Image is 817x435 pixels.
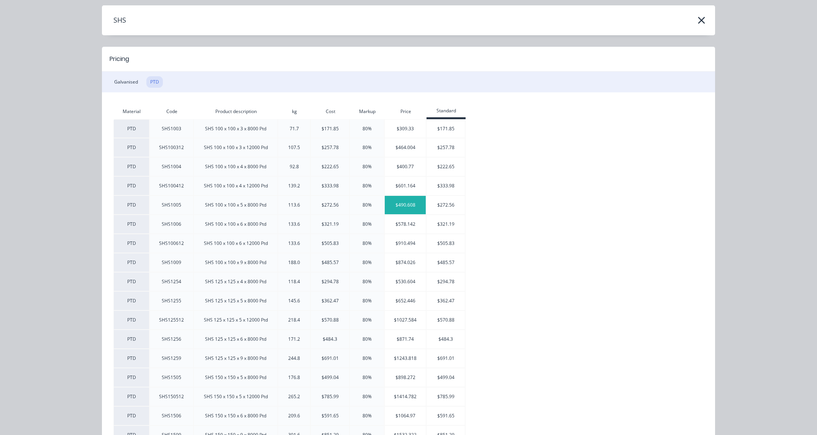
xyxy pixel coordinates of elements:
div: 209.6 [278,412,310,419]
div: $1414.782 [385,393,426,400]
div: 80% [350,144,384,151]
div: PTD [114,163,149,170]
div: $272.56 [311,202,349,208]
div: 80% [350,297,384,304]
div: 80% [350,278,384,285]
h4: SHS [102,13,126,28]
div: 80% [350,355,384,362]
div: SHS 125 x 125 x 5 x 8000 Ptd [194,297,277,304]
div: 80% [350,317,384,323]
div: 118.4 [278,278,310,285]
div: SHS 125 x 125 x 9 x 8000 Ptd [194,355,277,362]
div: $570.88 [427,317,465,323]
div: $785.99 [311,393,349,400]
div: 218.4 [278,317,310,323]
div: $601.164 [385,182,426,189]
div: $485.57 [427,259,465,266]
div: $272.56 [427,202,465,208]
div: 145.6 [278,297,310,304]
div: $294.78 [427,278,465,285]
div: 80% [350,182,384,189]
div: 176.8 [278,374,310,381]
div: 244.8 [278,355,310,362]
div: PTD [114,393,149,400]
button: Galvanised [110,76,142,88]
div: 80% [350,221,384,228]
div: PTD [114,412,149,419]
div: SHS 150 x 150 x 5 x 8000 Ptd [194,374,277,381]
div: PTD [114,297,149,304]
div: Markup [350,108,385,115]
div: $1243.818 [385,355,426,362]
div: SHS1254 [150,278,193,285]
div: PTD [114,125,149,132]
div: PTD [114,355,149,362]
div: $871.74 [385,336,426,343]
div: $910.494 [385,240,426,247]
div: $691.01 [311,355,349,362]
div: $652.446 [385,297,426,304]
div: $309.33 [385,125,426,132]
div: 92.8 [278,163,310,170]
div: Cost [311,108,350,115]
div: SHS1255 [150,297,193,304]
div: 80% [350,202,384,208]
div: SHS 100 x 100 x 6 x 8000 Ptd [194,221,277,228]
div: 80% [350,374,384,381]
div: SHS 100 x 100 x 4 x 8000 Ptd [194,163,277,170]
div: SHS 100 x 100 x 3 x 8000 Ptd [194,125,277,132]
div: kg [278,108,311,115]
div: Pricing [110,54,129,64]
div: $1064.97 [385,412,426,419]
div: SHS 100 x 100 x 9 x 8000 Ptd [194,259,277,266]
div: $591.65 [427,412,465,419]
div: 113.6 [278,202,310,208]
div: 80% [350,336,384,343]
div: Product description [194,108,278,115]
div: 265.2 [278,393,310,400]
div: Code [150,108,194,115]
div: SHS1505 [150,374,193,381]
div: $898.272 [385,374,426,381]
div: SHS 100 x 100 x 4 x 12000 Ptd [194,182,277,189]
div: $499.04 [427,374,465,381]
div: SHS1006 [150,221,193,228]
div: PTD [114,317,149,323]
div: SHS100612 [150,240,193,247]
div: $321.19 [427,221,465,228]
div: $874.026 [385,259,426,266]
div: SHS 100 x 100 x 5 x 8000 Ptd [194,202,277,208]
div: 133.6 [278,221,310,228]
div: PTD [114,221,149,228]
div: 80% [350,240,384,247]
div: $485.57 [311,259,349,266]
div: 171.2 [278,336,310,343]
div: 107.5 [278,144,310,151]
div: $691.01 [427,355,465,362]
div: PTD [114,259,149,266]
div: SHS 125 x 125 x 5 x 12000 Ptd [194,317,277,323]
div: $464.004 [385,144,426,151]
div: PTD [114,278,149,285]
div: Price [385,108,427,115]
div: $294.78 [311,278,349,285]
div: PTD [114,202,149,208]
div: SHS1259 [150,355,193,362]
div: $785.99 [427,393,465,400]
div: $333.98 [311,182,349,189]
div: $362.47 [427,297,465,304]
div: PTD [114,374,149,381]
div: $505.83 [427,240,465,247]
div: SHS 150 x 150 x 6 x 8000 Ptd [194,412,277,419]
div: $499.04 [311,374,349,381]
div: SHS100312 [150,144,193,151]
div: SHS 150 x 150 x 5 x 12000 Ptd [194,393,277,400]
div: SHS125512 [150,317,193,323]
div: $578.142 [385,221,426,228]
div: SHS150512 [150,393,193,400]
div: SHS 100 x 100 x 3 x 12000 Ptd [194,144,277,151]
div: $484.3 [311,336,349,343]
div: SHS 100 x 100 x 6 x 12000 Ptd [194,240,277,247]
div: PTD [114,144,149,151]
div: $321.19 [311,221,349,228]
